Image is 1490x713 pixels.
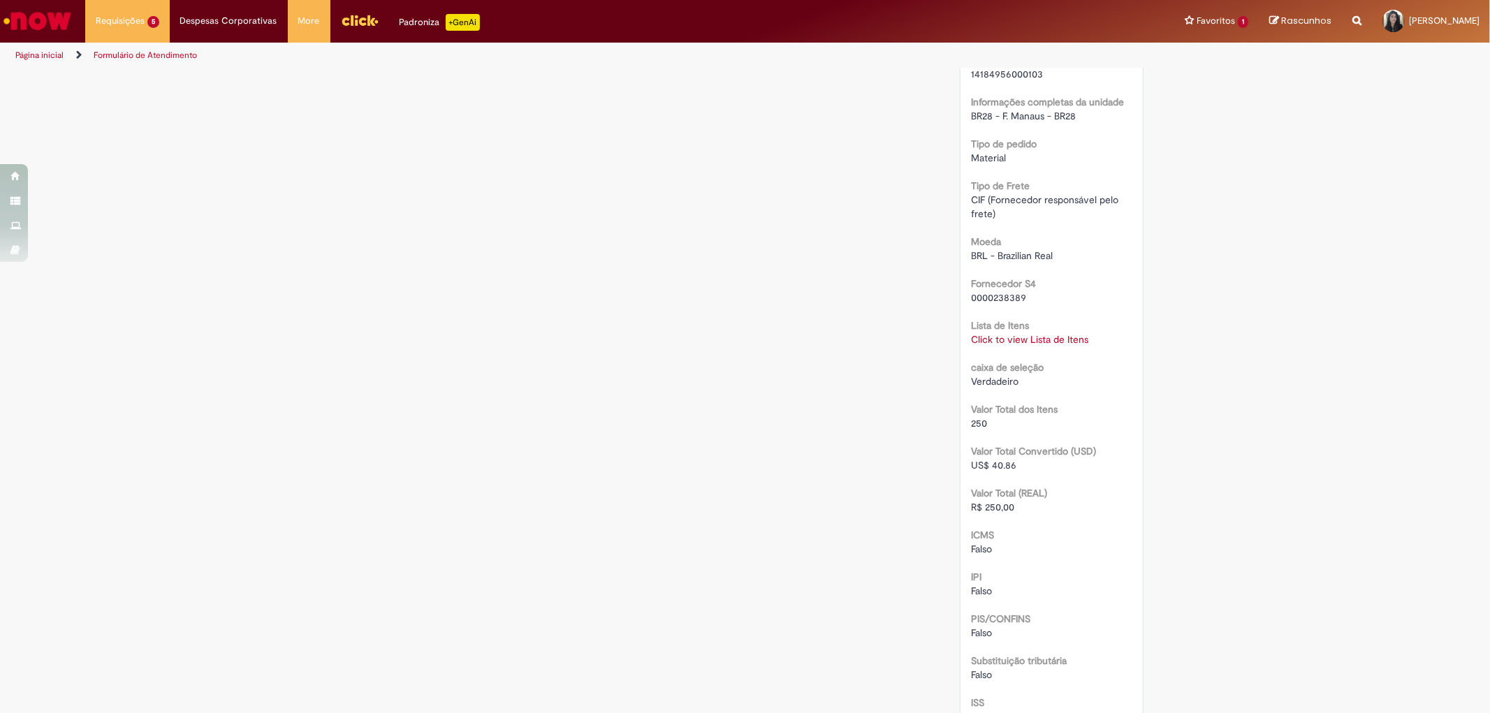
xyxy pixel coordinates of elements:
b: PIS/CONFINS [971,612,1030,625]
span: 303283 - ROLAPECAS COMERCIO E REPRESENTACOES - 14184956000103 [971,40,1134,80]
b: Valor Total Convertido (USD) [971,445,1096,457]
span: Requisições [96,14,145,28]
b: Valor Total dos Itens [971,403,1058,416]
span: Rascunhos [1281,14,1331,27]
span: US$ 40.86 [971,459,1016,471]
b: Tipo de pedido [971,138,1037,150]
span: Material [971,152,1006,164]
b: Moeda [971,235,1001,248]
span: Favoritos [1197,14,1235,28]
b: Substituição tributária [971,654,1067,667]
span: 5 [147,16,159,28]
div: Padroniza [400,14,480,31]
span: Verdadeiro [971,375,1018,388]
span: BR28 - F. Manaus - BR28 [971,110,1076,122]
img: click_logo_yellow_360x200.png [341,10,379,31]
b: Tipo de Frete [971,179,1030,192]
b: Valor Total (REAL) [971,487,1047,499]
a: Click to view Lista de Itens [971,333,1088,346]
a: Rascunhos [1269,15,1331,28]
span: CIF (Fornecedor responsável pelo frete) [971,193,1121,220]
a: Página inicial [15,50,64,61]
b: caixa de seleção [971,361,1044,374]
span: R$ 250,00 [971,501,1014,513]
b: IPI [971,571,981,583]
span: 0000238389 [971,291,1026,304]
span: 1 [1238,16,1248,28]
img: ServiceNow [1,7,73,35]
span: Falso [971,585,992,597]
ul: Trilhas de página [10,43,983,68]
b: ISS [971,696,984,709]
b: ICMS [971,529,994,541]
b: Informações completas da unidade [971,96,1124,108]
span: 250 [971,417,987,429]
span: BRL - Brazilian Real [971,249,1053,262]
b: Lista de Itens [971,319,1029,332]
b: Fornecedor S4 [971,277,1036,290]
a: Formulário de Atendimento [94,50,197,61]
span: Falso [971,626,992,639]
span: Despesas Corporativas [180,14,277,28]
span: Falso [971,668,992,681]
p: +GenAi [446,14,480,31]
span: Falso [971,543,992,555]
span: More [298,14,320,28]
span: [PERSON_NAME] [1409,15,1480,27]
